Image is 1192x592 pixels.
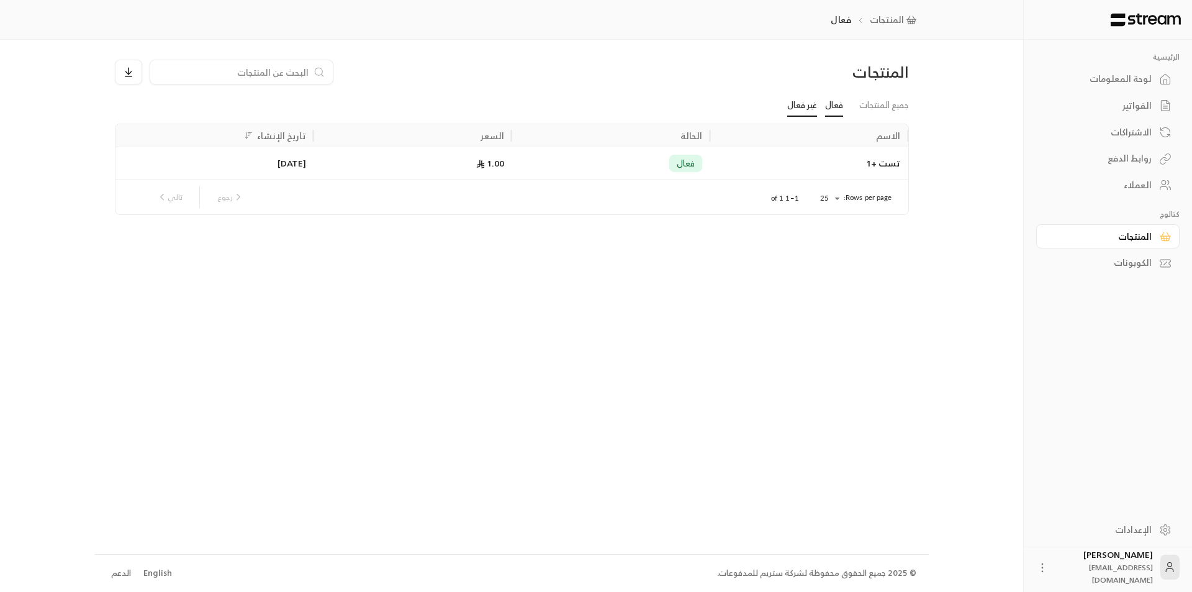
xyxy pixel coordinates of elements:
[870,14,921,26] a: المنتجات
[1036,517,1180,542] a: الإعدادات
[677,157,695,170] span: فعال
[831,14,851,26] p: فعال
[680,128,703,143] div: الحالة
[859,94,909,116] a: جميع المنتجات
[771,193,799,203] p: 1–1 of 1
[143,567,172,580] div: English
[1036,147,1180,171] a: روابط الدفع
[1052,524,1152,536] div: الإعدادات
[241,128,256,143] button: Sort
[1052,126,1152,139] div: الاشتراكات
[831,14,921,26] nav: breadcrumb
[1089,561,1153,586] span: [EMAIL_ADDRESS][DOMAIN_NAME]
[158,65,309,79] input: البحث عن المنتجات
[1052,152,1152,165] div: روابط الدفع
[717,147,900,179] div: تست +1
[1036,224,1180,248] a: المنتجات
[1036,94,1180,118] a: الفواتير
[787,62,909,82] div: المنتجات
[107,562,135,585] a: الدعم
[1036,67,1180,91] a: لوحة المعلومات
[1036,209,1180,219] p: كتالوج
[1052,99,1152,112] div: الفواتير
[1052,230,1152,243] div: المنتجات
[1036,173,1180,198] a: العملاء
[717,567,916,580] div: © 2025 جميع الحقوق محفوظة لشركة ستريم للمدفوعات.
[1052,179,1152,191] div: العملاء
[1036,251,1180,275] a: الكوبونات
[476,155,504,171] span: 1.00
[787,94,817,117] a: غير فعال
[1109,13,1182,27] img: Logo
[844,193,892,203] p: Rows per page:
[825,94,843,117] a: فعال
[814,191,844,206] div: 25
[481,128,504,143] div: السعر
[1036,52,1180,62] p: الرئيسية
[1052,73,1152,85] div: لوحة المعلومات
[257,128,305,143] div: تاريخ الإنشاء
[1052,257,1152,269] div: الكوبونات
[1036,120,1180,144] a: الاشتراكات
[1056,549,1153,586] div: [PERSON_NAME]
[876,128,901,143] div: الاسم
[123,147,306,179] div: [DATE]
